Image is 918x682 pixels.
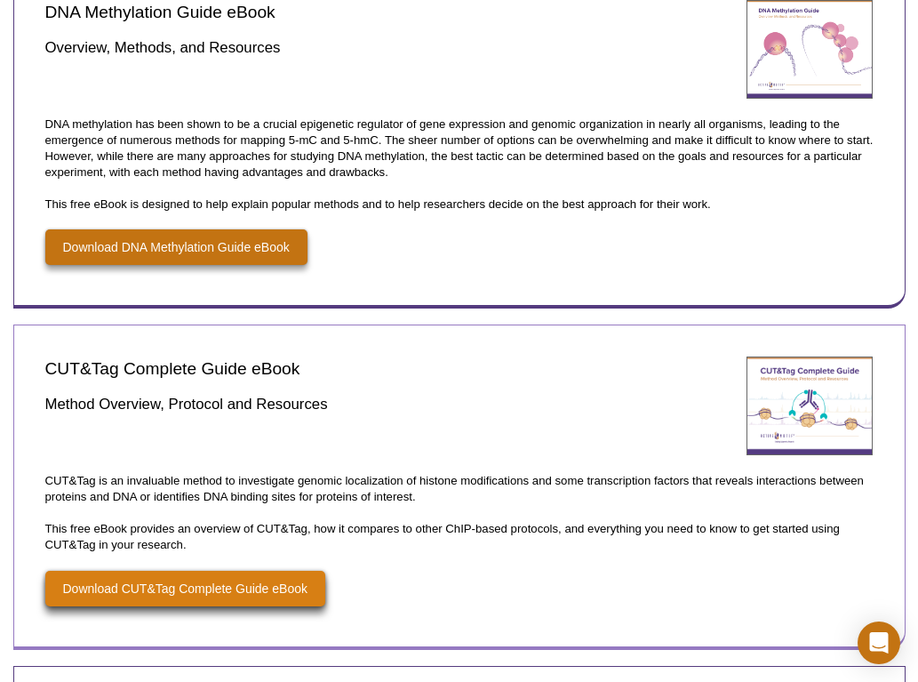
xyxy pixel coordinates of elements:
div: Open Intercom Messenger [858,622,900,664]
h2: CUT&Tag Complete Guide eBook [45,357,733,381]
a: Download DNA Methylation Guide eBook [45,229,307,265]
img: CUT&Tag eBook [746,357,874,455]
p: DNA methylation has been shown to be a crucial epigenetic regulator of gene expression and genomi... [45,116,874,213]
h3: Overview, Methods, and Resources [45,37,733,59]
p: CUT&Tag is an invaluable method to investigate genomic localization of histone modifications and ... [45,473,874,553]
h3: Method Overview, Protocol and Resources [45,394,733,415]
a: CUT&Tag eBook [746,357,874,460]
a: Download CUT&Tag Complete Guide eBook [45,571,325,606]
